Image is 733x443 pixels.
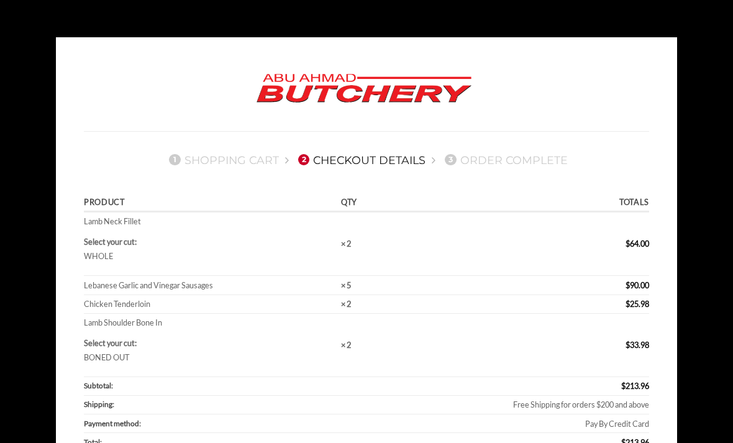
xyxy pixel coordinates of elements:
td: Lamb Neck Fillet [84,212,337,276]
th: Shipping: [84,396,383,414]
span: $ [626,280,630,290]
span: $ [626,340,630,350]
nav: Checkout steps [84,144,649,176]
strong: × 2 [341,299,351,309]
th: Totals [383,194,649,212]
a: 1Shopping Cart [165,153,279,167]
strong: Select your cut: [84,237,137,247]
th: Payment method: [84,414,383,433]
bdi: 213.96 [621,381,649,391]
td: Free Shipping for orders $200 and above [383,396,649,414]
span: $ [621,381,626,391]
td: Lamb Shoulder Bone In [84,314,337,377]
strong: × 2 [341,340,351,350]
td: Pay By Credit Card [383,414,649,433]
bdi: 33.98 [626,340,649,350]
p: BONED OUT [84,352,334,362]
bdi: 64.00 [626,239,649,249]
strong: × 5 [341,280,351,290]
a: 2Checkout details [294,153,426,167]
th: Qty [337,194,383,212]
bdi: 90.00 [626,280,649,290]
span: 2 [298,154,309,165]
img: Abu Ahmad Butchery [246,65,482,112]
th: Product [84,194,337,212]
strong: Select your cut: [84,338,137,348]
span: $ [626,239,630,249]
span: $ [626,299,630,309]
span: 1 [169,154,180,165]
th: Subtotal: [84,377,383,396]
bdi: 25.98 [626,299,649,309]
p: WHOLE [84,251,334,261]
strong: × 2 [341,239,351,249]
td: Chicken Tenderloin [84,295,337,314]
td: Lebanese Garlic and Vinegar Sausages [84,276,337,295]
